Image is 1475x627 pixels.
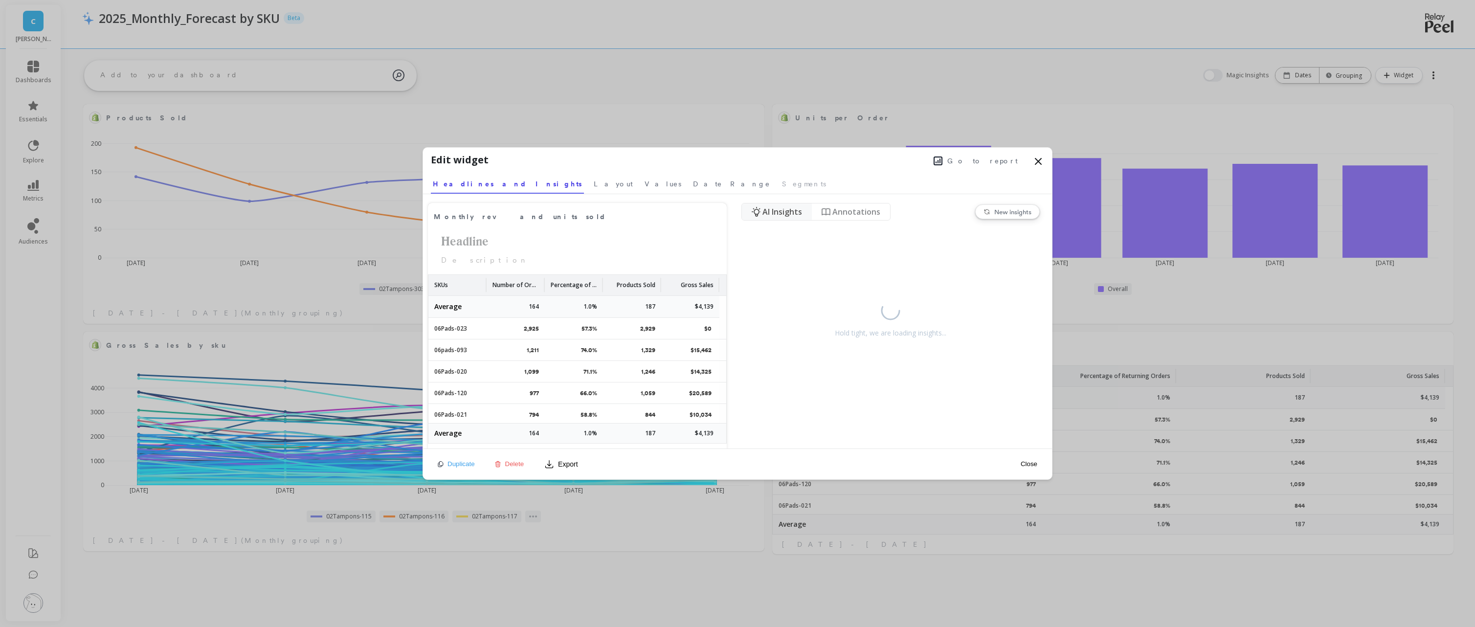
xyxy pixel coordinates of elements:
[695,303,714,311] p: $4,139
[580,389,597,398] p: 66.0%
[645,429,655,437] p: 187
[505,460,524,468] span: Delete
[529,303,539,311] p: 164
[583,429,597,437] p: 1.0%
[431,171,1044,194] nav: Tabs
[492,275,539,290] p: Number of Orders
[434,210,690,224] span: Monthly rev and units sold
[581,346,597,355] p: 74.0%
[947,156,1018,166] span: Go to report
[691,367,714,376] p: $14,325
[645,410,655,419] p: 844
[434,389,467,398] p: 06Pads-120
[434,410,467,419] p: 06Pads-021
[434,367,467,376] p: 06Pads-020
[931,155,1021,167] button: Go to report
[434,212,606,222] span: Monthly rev and units sold
[581,324,597,333] p: 57.3%
[434,346,467,355] p: 06pads-093
[434,255,721,266] p: Description
[994,208,1031,216] span: New insights
[524,367,539,376] p: 1,099
[447,460,475,468] span: Duplicate
[524,324,539,333] p: 2,925
[681,275,714,290] p: Gross Sales
[762,206,802,218] span: AI Insights
[434,232,721,251] h2: Headline
[689,389,714,398] p: $20,589
[583,303,597,311] p: 1.0%
[434,324,467,333] p: 06Pads-023
[551,275,597,290] p: Percentage of Returning Orders
[433,179,582,189] span: Headlines and Insights
[581,410,597,419] p: 58.8%
[645,303,655,311] p: 187
[641,346,655,355] p: 1,329
[691,346,714,355] p: $15,462
[645,179,681,189] span: Values
[434,275,448,290] p: SKUs
[1018,460,1040,468] button: Close
[594,179,633,189] span: Layout
[695,429,714,437] p: $4,139
[530,389,539,398] p: 977
[690,410,714,419] p: $10,034
[693,179,770,189] span: Date Range
[529,429,539,437] p: 164
[529,410,539,419] p: 794
[641,367,655,376] p: 1,246
[835,328,946,338] div: Hold tight, we are loading insights...
[527,346,539,355] p: 1,211
[583,367,597,376] p: 71.1%
[435,460,478,468] button: Duplicate
[704,324,714,333] p: $0
[782,179,826,189] span: Segments
[617,275,655,290] p: Products Sold
[540,456,581,472] button: Export
[492,460,527,468] button: Delete
[438,461,444,467] img: duplicate icon
[832,206,880,218] span: Annotations
[640,324,655,333] p: 2,929
[641,389,655,398] p: 1,059
[975,204,1040,219] button: New insights
[431,153,489,167] h1: Edit widget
